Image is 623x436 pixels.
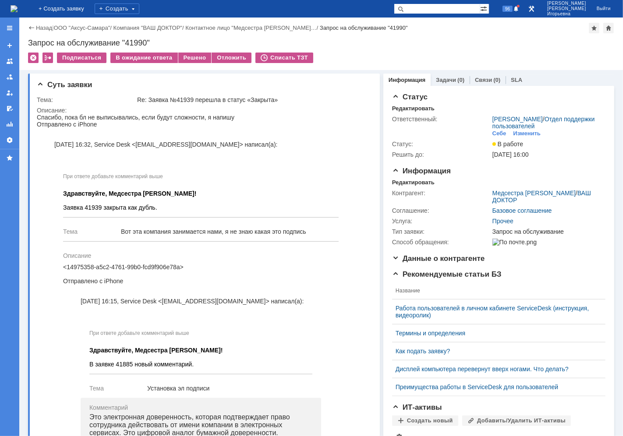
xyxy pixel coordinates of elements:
span: При ответе добавьте комментарий выше [26,60,126,66]
span: Здравствуйте, Медсестра [PERSON_NAME]! [26,76,160,83]
span: 96 [503,6,513,12]
a: Мои согласования [3,102,17,116]
a: ООО "Аксус-Самара" [54,25,110,31]
a: Заявки на командах [3,54,17,68]
span: В заявке 41885 новый комментарий. [53,247,157,254]
div: / [54,25,113,31]
a: Отдел поддержки пользователей [492,116,595,130]
div: Себе [492,130,506,137]
div: Редактировать [392,179,435,186]
span: Суть заявки [37,81,92,89]
td: Установка эл подписи [105,267,173,278]
strong: техподдержка AXUS [26,401,90,408]
span: Данное сообщение было сгенерировано автоматически и содержит конфиденциальную информацию. Пересыл... [53,362,269,376]
td: Описание [26,134,302,145]
div: Редактировать [392,105,435,112]
td: Тема [53,267,105,278]
a: Термины и определения [396,330,595,337]
span: ИТ-активы [392,403,442,411]
a: Контактное лицо "Медсестра [PERSON_NAME]… [185,25,316,31]
span: Данные о контрагенте [392,254,485,263]
a: Назад [36,25,52,31]
div: Создать [95,4,139,14]
span: Заявка 41939 закрыта как дубль. [26,90,120,97]
a: Связи [475,77,492,83]
span: Информация [392,167,451,175]
div: Работа с массовостью [42,53,53,63]
span: [PERSON_NAME] [547,6,586,11]
a: Дисплей компьютера перевернут вверх ногами. Что делать? [396,366,595,373]
a: SLA [511,77,522,83]
a: Заявки в моей ответственности [3,70,17,84]
span: Рекомендуемые статьи БЗ [392,270,502,278]
td: Вот эта компания занимается нами, я не знаю какая это подпись [79,110,269,121]
a: Медсестра [PERSON_NAME] [492,190,576,197]
div: Добавить в избранное [589,23,599,33]
div: Изменить [513,130,541,137]
span: При ответе добавьте комментарий выше [53,216,152,222]
div: Запрос на обслуживание "41990" [28,39,614,47]
div: Сделать домашней страницей [603,23,614,33]
div: Услуга: [392,218,491,225]
strong: техподдержка AXUS [53,342,117,349]
div: / [492,190,602,204]
div: <14975358-a5c2-4761-99b0-fcd9f906e78a> [26,150,302,157]
a: Перейти в интерфейс администратора [526,4,537,14]
span: Игорьевна [547,11,586,17]
div: Контрагент: [392,190,491,197]
div: Способ обращения: [392,239,491,246]
a: Как подать заявку? [396,348,595,355]
a: Отчеты [3,117,17,131]
div: Re: Заявка №41939 перешла в статус «Закрыта» [137,96,368,103]
a: С уважением,техподдержка AXUS [53,335,117,349]
span: [PERSON_NAME] [547,1,586,6]
td: Тема [26,110,79,121]
span: Статус [392,93,428,101]
div: Соглашение: [392,207,491,214]
div: / [113,25,186,31]
a: ВАШ ДОКТОР [492,190,591,204]
a: Преимущества работы в ServiceDesk для пользователей [396,383,595,390]
em: С уважением, [53,335,94,342]
a: Задачи [436,77,456,83]
a: Работа пользователей в личном кабинете ServiceDesk (инструкция, видеоролик) [396,305,595,319]
a: Перейти на домашнюю страницу [11,5,18,12]
a: [PERSON_NAME] [492,116,543,123]
a: Компания "ВАШ ДОКТОР" [113,25,182,31]
div: Удалить [28,53,39,63]
div: Ответственный: [392,116,491,123]
div: Запрос на обслуживание "41990" [320,25,408,31]
div: / [492,116,602,130]
div: Решить до: [392,151,491,158]
blockquote: [DATE] 16:15, Service Desk <[EMAIL_ADDRESS][DOMAIN_NAME]> написал(а): [44,184,284,198]
a: Настройки [3,133,17,147]
span: Это электронная доверенность, которая подтверждает право сотрудника действовать от имени компании... [53,299,253,323]
span: Расширенный поиск [480,4,489,12]
th: Название [392,282,598,299]
div: / [185,25,320,31]
span: В работе [492,141,523,148]
a: Базовое соглашение [492,207,552,214]
span: Данное сообщение было сгенерировано автоматически и содержит конфиденциальную информацию. Пересыл... [26,422,278,435]
blockquote: [DATE] 16:32, Service Desk <[EMAIL_ADDRESS][DOMAIN_NAME]> написал(а): [18,27,311,41]
a: Прочее [492,218,513,225]
a: С уважением,техподдержка AXUS [26,394,90,408]
img: logo [11,5,18,12]
div: Запрос на обслуживание [492,228,602,235]
div: | [52,24,53,31]
a: Мои заявки [3,86,17,100]
div: Тема: [37,96,135,103]
a: Создать заявку [3,39,17,53]
td: Комментарий [53,290,276,299]
img: По почте.png [492,239,537,246]
div: (0) [493,77,500,83]
span: [DATE] 16:00 [492,151,529,158]
div: Статус: [392,141,491,148]
div: Отправлено с iPhone [26,164,302,171]
a: Информация [389,77,425,83]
